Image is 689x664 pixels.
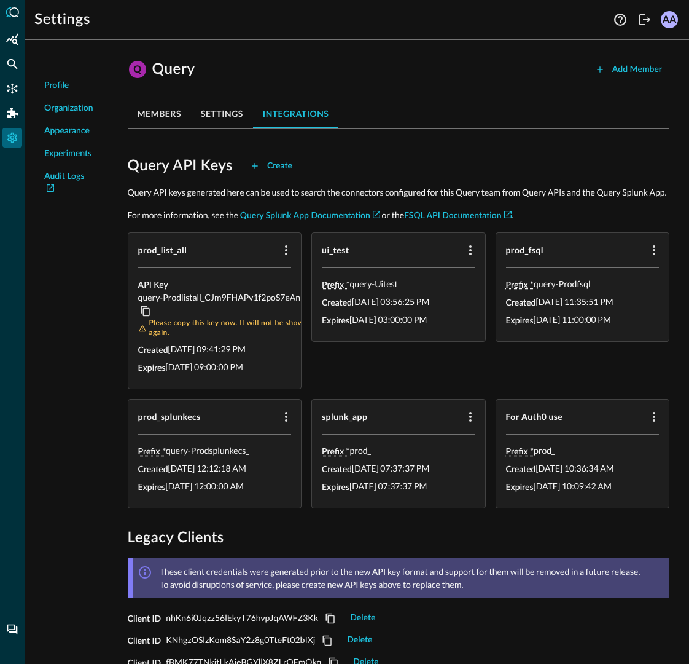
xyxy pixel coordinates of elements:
span: Expires [506,317,534,325]
button: settings [191,99,253,128]
span: Prefix * [506,281,534,290]
span: prod_splunkecs [138,411,276,423]
span: Created [322,299,352,307]
div: Federated Search [2,54,22,74]
p: [DATE] 03:00:00 PM [349,314,427,326]
span: Copy API key to clipboard [138,305,153,315]
button: members [128,99,191,128]
p: Query API keys generated here can be used to search the connectors configured for this Query team... [128,186,669,199]
span: Prefix * [322,448,349,456]
a: Audit Logs [44,170,93,196]
h2: Legacy Clients [128,528,669,548]
span: The API key cannot be viewed again, but this prefix can be used to help you visually identify the... [322,446,349,456]
span: For Auth0 use [506,411,644,423]
div: Chat [2,620,22,639]
p: To avoid disruptions of service, please create new API keys above to replace them. [160,578,640,591]
span: The API key cannot be viewed again, but this prefix can be used to help you visually identify the... [138,446,166,456]
div: Connectors [2,79,22,98]
span: Prefix * [138,448,166,456]
p: These client credentials were generated prior to the new API key format and support for them will... [160,565,640,578]
p: [DATE] 12:12:18 AM [168,462,246,475]
p: [DATE] 10:36:34 AM [535,462,613,475]
button: Delete [343,608,383,628]
span: prod_fsql [506,244,644,256]
p: [DATE] 11:00:00 PM [534,314,611,326]
p: [DATE] 09:41:29 PM [168,343,246,355]
a: Query Splunk App Documentation [240,211,380,220]
button: Add Member [588,60,669,79]
p: [DATE] 11:35:51 PM [535,296,613,308]
span: prod_list_all [138,244,276,256]
p: query-Uitest _ [350,278,402,290]
h1: Query [152,60,195,79]
p: query-Prodsplunkecs _ [166,445,249,457]
h2: Query API Keys [128,156,233,176]
p: nhKn6i0Jqzz56lEkyT76hvpJqAWFZ3Kk [166,612,318,624]
button: Help [610,10,630,30]
span: Expires [322,317,349,325]
span: Expires [138,483,166,492]
span: API Key [138,281,168,290]
span: Copy client ID to clipboard [323,612,338,622]
span: Created [506,299,536,307]
span: Client ID [128,637,162,646]
span: splunk_app [322,411,460,423]
p: KNhgzOSlzKom8SaY2z8g0TteFt02bIXj [166,634,315,646]
span: Expires [322,483,349,492]
p: For more information, see the or the . [128,208,669,223]
p: query-Prodfsql _ [534,278,594,290]
div: Summary Insights [2,30,22,49]
a: FSQL API Documentation [404,211,512,220]
span: Created [506,465,536,474]
span: Prefix * [506,448,534,456]
span: Expires [506,483,534,492]
p: prod _ [350,445,372,457]
div: Q [129,61,146,78]
span: Expires [138,364,166,373]
div: Addons [3,103,23,123]
button: Create [243,156,300,176]
span: Please copy this key now. It will not be shown again. [149,318,319,338]
div: query-Prodlistall_CJm9FHAPv1f2poS7eAnnVM [138,291,319,304]
span: Created [138,465,168,474]
span: Created [322,465,352,474]
span: The API key cannot be viewed again, but this prefix can be used to help you visually identify the... [506,446,534,456]
span: Organization [44,102,93,115]
span: Client ID [128,615,162,623]
button: Logout [635,10,655,30]
div: AA [661,11,678,28]
h1: Settings [34,10,90,30]
p: [DATE] 03:56:25 PM [352,296,429,308]
button: Delete [340,630,380,650]
p: [DATE] 12:00:00 AM [166,480,244,492]
button: integrations [253,99,339,128]
span: Copy client ID to clipboard [320,634,335,644]
p: [DATE] 07:37:37 PM [352,462,429,475]
p: [DATE] 07:37:37 PM [349,480,427,492]
span: ui_test [322,244,460,256]
span: Prefix * [322,281,349,290]
span: Experiments [44,148,91,160]
span: Appearance [44,125,90,138]
span: Created [138,346,168,355]
div: Settings [2,128,22,148]
span: The API key cannot be viewed again, but this prefix can be used to help you visually identify the... [506,279,534,290]
span: Profile [44,79,69,92]
p: [DATE] 09:00:00 PM [166,361,243,373]
p: [DATE] 10:09:42 AM [534,480,612,492]
span: The API key cannot be viewed again, but this prefix can be used to help you visually identify the... [322,279,349,290]
p: prod _ [534,445,555,457]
